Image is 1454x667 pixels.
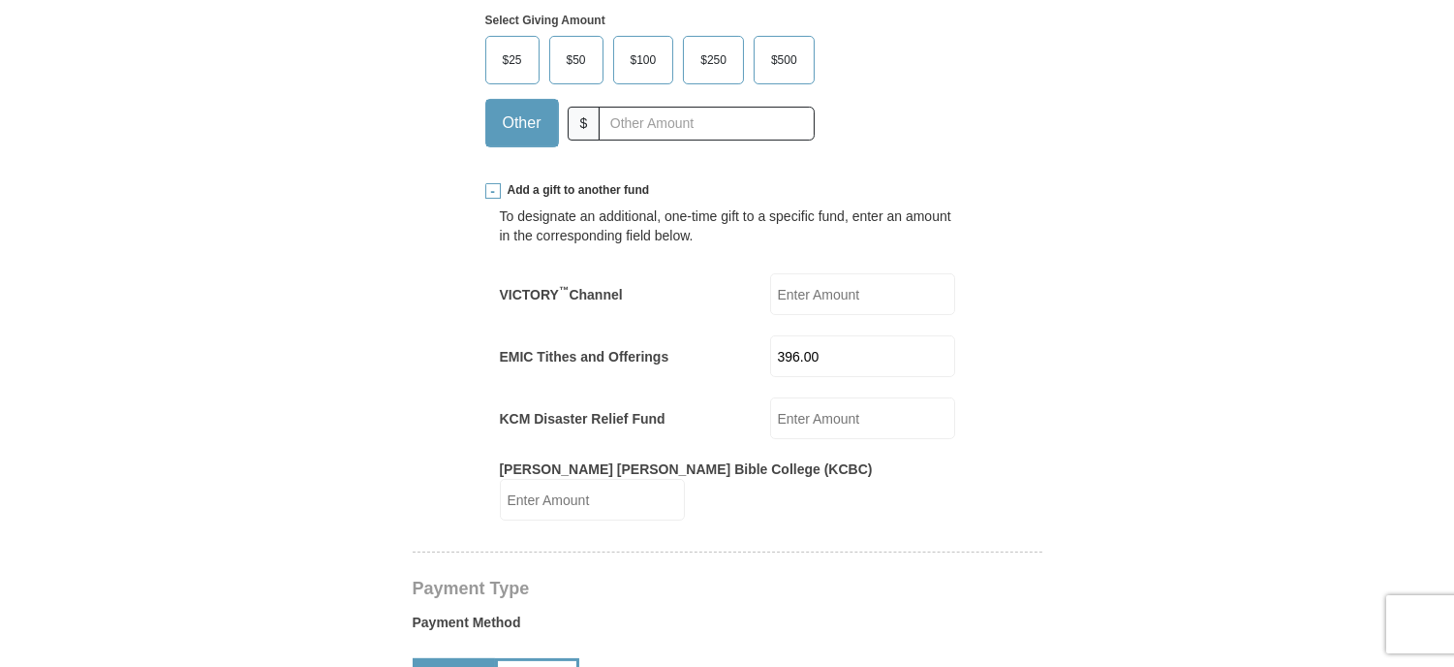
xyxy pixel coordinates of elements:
span: Add a gift to another fund [501,182,650,199]
input: Enter Amount [770,335,955,377]
label: EMIC Tithes and Offerings [500,347,669,366]
span: $50 [557,46,596,75]
label: [PERSON_NAME] [PERSON_NAME] Bible College (KCBC) [500,460,873,479]
input: Enter Amount [770,273,955,315]
label: KCM Disaster Relief Fund [500,409,665,429]
div: To designate an additional, one-time gift to a specific fund, enter an amount in the correspondin... [500,206,955,245]
input: Enter Amount [770,397,955,439]
label: VICTORY Channel [500,285,623,304]
span: Other [493,109,551,138]
span: $100 [621,46,666,75]
label: Payment Method [413,613,1042,642]
h4: Payment Type [413,581,1042,596]
span: $250 [691,46,736,75]
strong: Select Giving Amount [485,14,605,27]
span: $ [568,107,601,141]
sup: ™ [559,284,570,296]
span: $25 [493,46,532,75]
input: Other Amount [599,107,814,141]
span: $500 [761,46,807,75]
input: Enter Amount [500,479,685,521]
